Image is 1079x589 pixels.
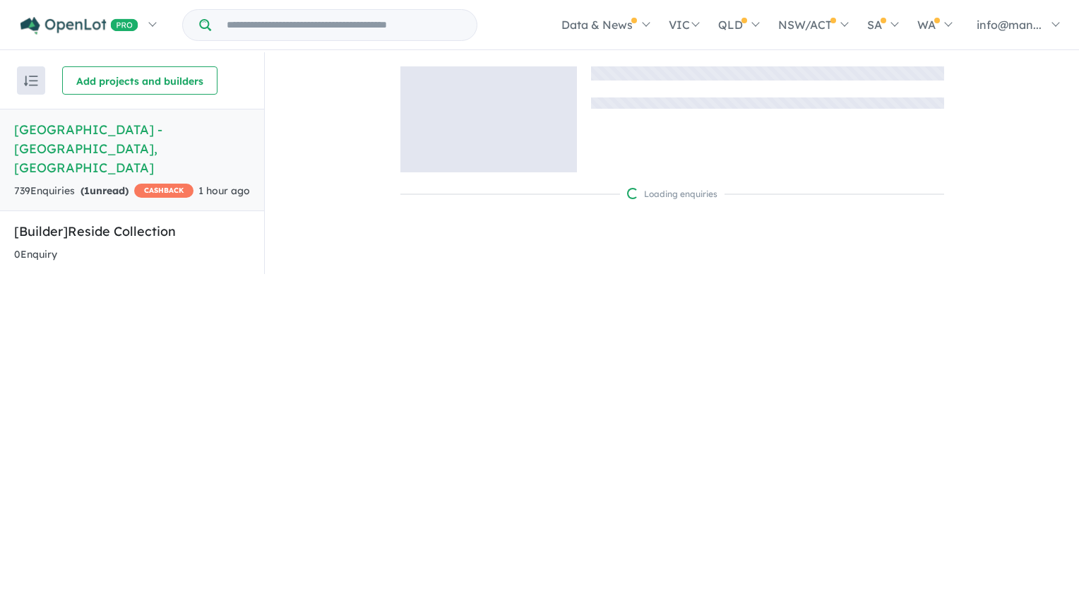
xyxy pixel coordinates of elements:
[198,184,250,197] span: 1 hour ago
[627,187,717,201] div: Loading enquiries
[134,184,193,198] span: CASHBACK
[24,76,38,86] img: sort.svg
[214,10,474,40] input: Try estate name, suburb, builder or developer
[20,17,138,35] img: Openlot PRO Logo White
[14,183,193,200] div: 739 Enquir ies
[977,18,1042,32] span: info@man...
[14,120,250,177] h5: [GEOGRAPHIC_DATA] - [GEOGRAPHIC_DATA] , [GEOGRAPHIC_DATA]
[14,222,250,241] h5: [Builder] Reside Collection
[62,66,217,95] button: Add projects and builders
[84,184,90,197] span: 1
[81,184,129,197] strong: ( unread)
[14,246,57,263] div: 0 Enquir y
